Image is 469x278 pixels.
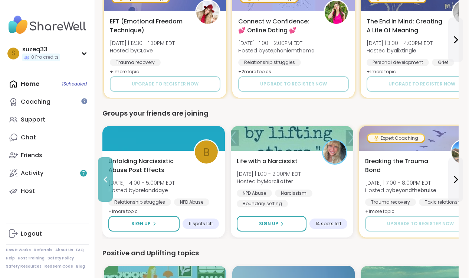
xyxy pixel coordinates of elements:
[22,45,60,54] div: suzeq33
[387,220,454,227] span: Upgrade to register now
[81,98,87,104] iframe: Spotlight
[315,221,341,227] span: 14 spots left
[365,179,436,187] span: [DATE] | 7:00 - 8:00PM EDT
[367,39,433,47] span: [DATE] | 3:00 - 4:00PM EDT
[76,248,84,253] a: FAQ
[21,133,36,142] div: Chat
[392,187,436,194] b: beyondthebruise
[188,221,213,227] span: 11 spots left
[6,12,89,38] img: ShareWell Nav Logo
[31,54,59,61] span: 0 Pro credits
[238,47,315,54] span: Hosted by
[45,264,73,269] a: Redeem Code
[325,1,348,24] img: stephaniemthoma
[265,47,315,54] b: stephaniemthoma
[102,248,459,258] div: Positive and Uplifting topics
[6,146,89,164] a: Friends
[6,264,42,269] a: Safety Resources
[323,140,346,164] img: MarciLotter
[260,81,327,87] span: Upgrade to register now
[21,98,50,106] div: Coaching
[108,179,175,187] span: [DATE] | 4:00 - 5:00PM EDT
[21,116,45,124] div: Support
[108,157,186,175] span: Unfolding Narcissistic Abuse Post Effects
[275,190,312,197] div: Narcissism
[110,17,187,35] span: EFT (Emotional Freedom Technique)
[108,216,180,232] button: Sign Up
[237,157,298,166] span: Life with a Narcissist
[6,225,89,243] a: Logout
[264,178,293,185] b: MarciLotter
[108,187,175,194] span: Hosted by
[6,93,89,111] a: Coaching
[388,81,455,87] span: Upgrade to register now
[259,220,278,227] span: Sign Up
[6,248,31,253] a: How It Works
[108,198,171,206] div: Relationship struggles
[6,256,15,261] a: Help
[237,170,301,178] span: [DATE] | 1:00 - 2:00PM EDT
[365,157,442,175] span: Breaking the Trauma Bond
[131,220,151,227] span: Sign Up
[110,39,175,47] span: [DATE] | 12:30 - 1:30PM EDT
[238,39,315,47] span: [DATE] | 1:00 - 2:00PM EDT
[238,76,349,92] button: Upgrade to register now
[237,190,272,197] div: NPD Abuse
[21,169,43,177] div: Activity
[21,230,42,238] div: Logout
[237,178,301,185] span: Hosted by
[367,17,444,35] span: The End In Mind: Creating A Life Of Meaning
[368,135,424,142] div: Expert Coaching
[47,256,74,261] a: Safety Policy
[365,187,436,194] span: Hosted by
[21,187,35,195] div: Host
[102,108,459,119] div: Groups your friends are joining
[76,264,85,269] a: Blog
[110,76,220,92] button: Upgrade to register now
[367,47,433,54] span: Hosted by
[237,216,306,232] button: Sign Up
[135,187,168,194] b: brelanddaye
[137,47,153,54] b: CLove
[55,248,73,253] a: About Us
[18,256,45,261] a: Host Training
[110,59,161,66] div: Trauma recovery
[238,17,315,35] span: Connect w Confidence: 💕 Online Dating 💕
[110,47,175,54] span: Hosted by
[432,59,454,66] div: Grief
[365,198,416,206] div: Trauma recovery
[34,248,52,253] a: Referrals
[6,129,89,146] a: Chat
[6,182,89,200] a: Host
[196,1,219,24] img: CLove
[21,151,42,159] div: Friends
[6,164,89,182] a: Activity7
[367,59,429,66] div: Personal development
[238,59,301,66] div: Relationship struggles
[12,49,15,58] span: s
[174,198,209,206] div: NPD Abuse
[6,111,89,129] a: Support
[394,47,416,54] b: alixtingle
[132,81,199,87] span: Upgrade to register now
[203,143,210,161] span: b
[82,170,85,177] span: 7
[237,200,288,207] div: Boundary setting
